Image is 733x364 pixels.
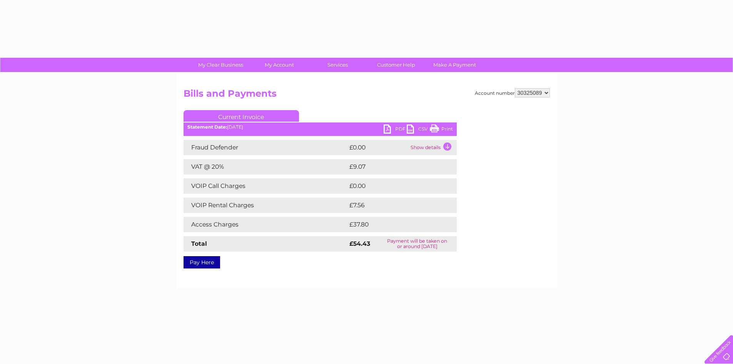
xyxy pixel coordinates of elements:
td: Show details [409,140,457,155]
td: Fraud Defender [184,140,347,155]
a: My Account [247,58,311,72]
a: Services [306,58,369,72]
td: VOIP Rental Charges [184,198,347,213]
td: £37.80 [347,217,441,232]
a: Pay Here [184,256,220,268]
a: Customer Help [364,58,428,72]
a: CSV [407,124,430,136]
a: Make A Payment [423,58,486,72]
strong: Total [191,240,207,247]
a: Print [430,124,453,136]
a: Current Invoice [184,110,299,122]
a: My Clear Business [189,58,252,72]
b: Statement Date: [187,124,227,130]
td: VAT @ 20% [184,159,347,174]
div: Account number [475,88,550,97]
strong: £54.43 [349,240,370,247]
td: Access Charges [184,217,347,232]
td: VOIP Call Charges [184,178,347,194]
td: £7.56 [347,198,439,213]
a: PDF [384,124,407,136]
td: £9.07 [347,159,439,174]
td: £0.00 [347,178,439,194]
td: £0.00 [347,140,409,155]
h2: Bills and Payments [184,88,550,103]
td: Payment will be taken on or around [DATE] [378,236,457,252]
div: [DATE] [184,124,457,130]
